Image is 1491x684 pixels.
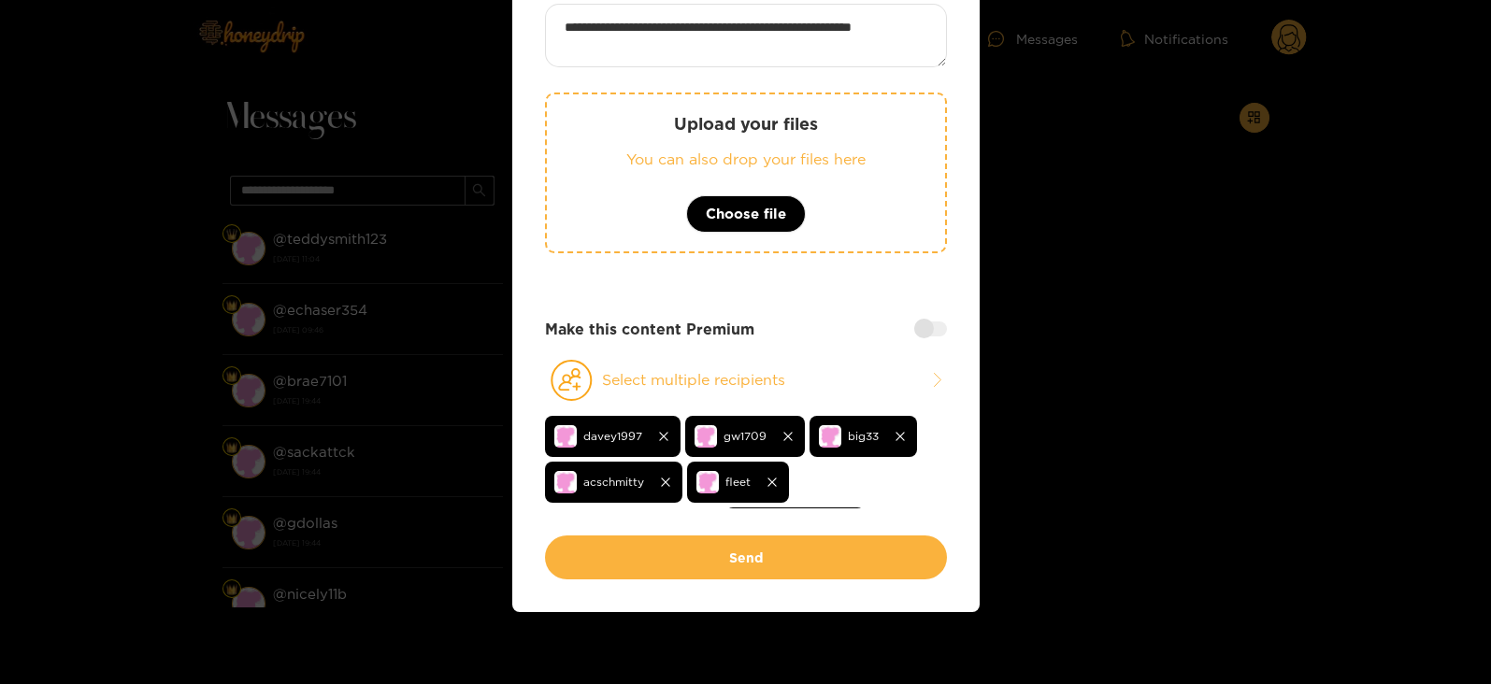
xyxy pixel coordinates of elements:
[819,425,841,448] img: no-avatar.png
[545,359,947,402] button: Select multiple recipients
[545,535,947,579] button: Send
[696,471,719,493] img: no-avatar.png
[583,471,644,492] span: acschmitty
[725,471,751,492] span: fleet
[848,425,879,447] span: big33
[583,425,642,447] span: davey1997
[686,195,806,233] button: Choose file
[584,149,908,170] p: You can also drop your files here
[584,113,908,135] p: Upload your files
[706,203,786,225] span: Choose file
[554,471,577,493] img: no-avatar.png
[724,425,767,447] span: gw1709
[545,319,754,340] strong: Make this content Premium
[695,425,717,448] img: no-avatar.png
[554,425,577,448] img: no-avatar.png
